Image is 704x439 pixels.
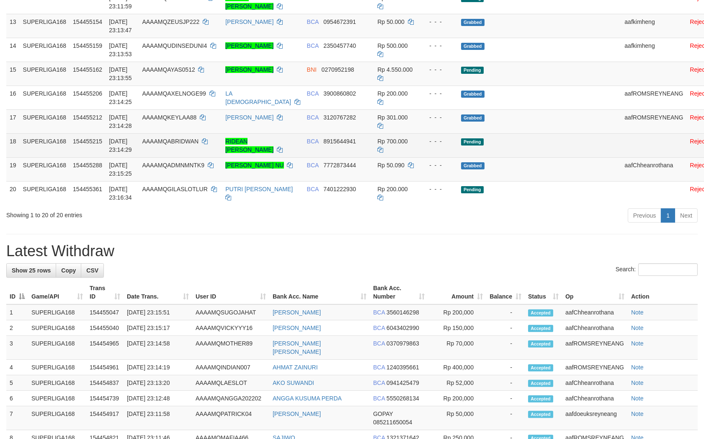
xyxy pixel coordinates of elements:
[631,340,644,347] a: Note
[28,406,86,430] td: SUPERLIGA168
[6,181,20,205] td: 20
[6,38,20,62] td: 14
[528,309,553,317] span: Accepted
[142,66,195,73] span: AAAAMQAYAS0512
[307,114,319,121] span: BCA
[307,66,317,73] span: BNI
[428,375,486,391] td: Rp 52,000
[192,406,269,430] td: AAAAMQPATRICK04
[525,281,562,304] th: Status: activate to sort column ascending
[6,304,28,320] td: 1
[6,243,698,260] h1: Latest Withdraw
[528,395,553,403] span: Accepted
[428,360,486,375] td: Rp 400,000
[73,18,102,25] span: 154455154
[373,325,385,331] span: BCA
[192,375,269,391] td: AAAAMQLAESLOT
[86,406,124,430] td: 154454917
[73,90,102,97] span: 154455206
[528,411,553,418] span: Accepted
[124,391,192,406] td: [DATE] 23:12:48
[73,138,102,145] span: 154455215
[6,406,28,430] td: 7
[631,325,644,331] a: Note
[225,162,284,169] a: [PERSON_NAME] NU
[377,66,413,73] span: Rp 4.550.000
[423,89,454,98] div: - - -
[56,263,81,278] a: Copy
[6,208,287,219] div: Showing 1 to 20 of 20 entries
[142,90,206,97] span: AAAAMQAXELNOGE99
[486,336,525,360] td: -
[6,375,28,391] td: 5
[562,304,628,320] td: aafChheanrothana
[20,157,70,181] td: SUPERLIGA168
[486,320,525,336] td: -
[373,395,385,402] span: BCA
[20,14,70,38] td: SUPERLIGA168
[461,91,485,98] span: Grabbed
[28,304,86,320] td: SUPERLIGA168
[273,364,318,371] a: AHMAT ZAINURI
[73,114,102,121] span: 154455212
[562,320,628,336] td: aafChheanrothana
[387,379,419,386] span: Copy 0941425479 to clipboard
[423,65,454,74] div: - - -
[307,186,319,192] span: BCA
[109,18,132,34] span: [DATE] 23:13:47
[142,114,196,121] span: AAAAMQKEYLAA88
[225,114,273,121] a: [PERSON_NAME]
[428,304,486,320] td: Rp 200,000
[387,309,419,316] span: Copy 3560146298 to clipboard
[28,281,86,304] th: Game/API: activate to sort column ascending
[124,360,192,375] td: [DATE] 23:14:19
[225,18,273,25] a: [PERSON_NAME]
[631,395,644,402] a: Note
[323,186,356,192] span: Copy 7401222930 to clipboard
[323,42,356,49] span: Copy 2350457740 to clipboard
[461,114,485,122] span: Grabbed
[423,113,454,122] div: - - -
[528,325,553,332] span: Accepted
[461,67,484,74] span: Pending
[6,320,28,336] td: 2
[273,309,321,316] a: [PERSON_NAME]
[124,281,192,304] th: Date Trans.: activate to sort column ascending
[109,90,132,105] span: [DATE] 23:14:25
[6,336,28,360] td: 3
[124,320,192,336] td: [DATE] 23:15:17
[12,267,51,274] span: Show 25 rows
[631,364,644,371] a: Note
[109,186,132,201] span: [DATE] 23:16:34
[638,263,698,276] input: Search:
[192,360,269,375] td: AAAAMQINDIAN007
[423,137,454,145] div: - - -
[73,162,102,169] span: 154455288
[225,42,273,49] a: [PERSON_NAME]
[373,419,412,426] span: Copy 085211650054 to clipboard
[428,320,486,336] td: Rp 150,000
[109,66,132,81] span: [DATE] 23:13:55
[86,391,124,406] td: 154454739
[73,186,102,192] span: 154455361
[28,336,86,360] td: SUPERLIGA168
[377,138,407,145] span: Rp 700.000
[387,364,419,371] span: Copy 1240395661 to clipboard
[373,309,385,316] span: BCA
[631,379,644,386] a: Note
[6,86,20,109] td: 16
[109,162,132,177] span: [DATE] 23:15:25
[273,379,314,386] a: AKO SUWANDI
[621,109,686,133] td: aafROMSREYNEANG
[307,18,319,25] span: BCA
[486,406,525,430] td: -
[124,304,192,320] td: [DATE] 23:15:51
[192,304,269,320] td: AAAAMQSUGOJAHAT
[20,86,70,109] td: SUPERLIGA168
[323,162,356,169] span: Copy 7772873444 to clipboard
[28,391,86,406] td: SUPERLIGA168
[377,18,405,25] span: Rp 50.000
[461,19,485,26] span: Grabbed
[20,133,70,157] td: SUPERLIGA168
[562,281,628,304] th: Op: activate to sort column ascending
